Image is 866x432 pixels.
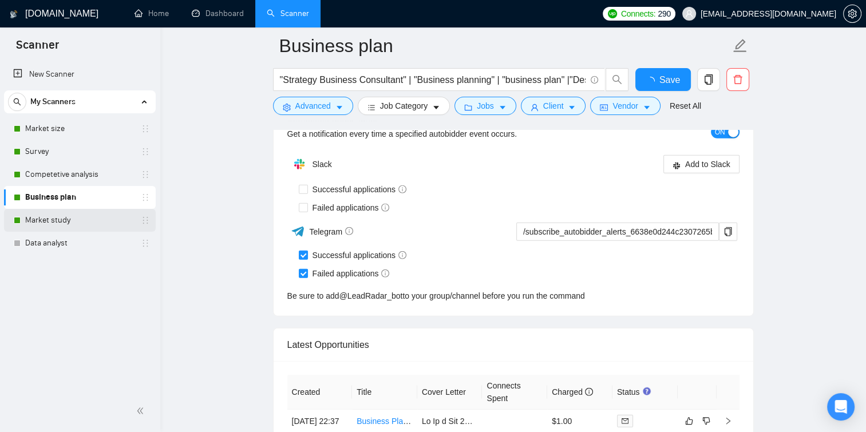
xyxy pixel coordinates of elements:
[30,90,76,113] span: My Scanners
[673,161,681,170] span: slack
[635,68,691,91] button: Save
[685,10,693,18] span: user
[287,128,627,140] div: Get a notification every time a specified autobidder event occurs.
[141,170,150,179] span: holder
[727,74,749,85] span: delete
[608,9,617,18] img: upwork-logo.png
[698,74,719,85] span: copy
[192,9,244,18] a: dashboardDashboard
[697,68,720,91] button: copy
[398,185,406,193] span: info-circle
[642,386,652,397] div: Tooltip anchor
[25,232,134,255] a: Data analyst
[590,97,660,115] button: idcardVendorcaret-down
[141,239,150,248] span: holder
[715,126,725,138] span: ON
[682,414,696,428] button: like
[827,393,855,421] div: Open Intercom Messenger
[658,7,670,20] span: 290
[643,103,651,112] span: caret-down
[25,209,134,232] a: Market study
[702,417,710,426] span: dislike
[663,155,740,173] button: slackAdd to Slack
[308,201,394,214] span: Failed applications
[309,227,353,236] span: Telegram
[843,9,861,18] a: setting
[295,100,331,112] span: Advanced
[339,290,403,302] a: @LeadRadar_bot
[287,328,740,361] div: Latest Opportunities
[291,224,305,239] img: ww3wtPAAAAAElFTkSuQmCC
[843,5,861,23] button: setting
[622,418,628,425] span: mail
[9,98,26,106] span: search
[685,417,693,426] span: like
[521,97,586,115] button: userClientcaret-down
[25,163,134,186] a: Competetive analysis
[308,249,412,261] span: Successful applications
[381,204,389,212] span: info-circle
[699,414,713,428] button: dislike
[345,227,353,235] span: info-circle
[280,73,586,87] input: Search Freelance Jobs...
[141,124,150,133] span: holder
[381,269,389,278] span: info-circle
[600,103,608,112] span: idcard
[380,100,428,112] span: Job Category
[141,147,150,156] span: holder
[482,375,547,410] th: Connects Spent
[135,9,169,18] a: homeHome
[585,388,593,396] span: info-circle
[646,77,659,86] span: loading
[621,7,655,20] span: Connects:
[591,76,598,84] span: info-circle
[141,193,150,202] span: holder
[568,103,576,112] span: caret-down
[308,267,394,280] span: Failed applications
[733,38,748,53] span: edit
[287,290,740,302] div: Be sure to add to your group/channel before you run the command
[432,103,440,112] span: caret-down
[25,186,134,209] a: Business plan
[724,417,732,425] span: right
[454,97,516,115] button: folderJobscaret-down
[352,375,417,410] th: Title
[279,31,730,60] input: Scanner name...
[464,103,472,112] span: folder
[357,417,566,426] a: Business Plan Proposal Writer for Energy and Renewables
[499,103,507,112] span: caret-down
[606,68,628,91] button: search
[288,153,311,176] img: hpQkSZIkSZIkSZIkSZIkSZIkSZIkSZIkSZIkSZIkSZIkSZIkSZIkSZIkSZIkSZIkSZIkSZIkSZIkSZIkSZIkSZIkSZIkSZIkS...
[13,63,147,86] a: New Scanner
[312,160,331,169] span: Slack
[267,9,309,18] a: searchScanner
[685,158,730,171] span: Add to Slack
[8,93,26,111] button: search
[335,103,343,112] span: caret-down
[606,74,628,85] span: search
[7,37,68,61] span: Scanner
[477,100,494,112] span: Jobs
[531,103,539,112] span: user
[4,90,156,255] li: My Scanners
[719,227,737,236] span: copy
[10,5,18,23] img: logo
[283,103,291,112] span: setting
[670,100,701,112] a: Reset All
[543,100,564,112] span: Client
[612,375,678,410] th: Status
[141,216,150,225] span: holder
[287,375,353,410] th: Created
[273,97,353,115] button: settingAdvancedcaret-down
[659,73,680,87] span: Save
[4,63,156,86] li: New Scanner
[25,117,134,140] a: Market size
[552,387,593,397] span: Charged
[398,251,406,259] span: info-circle
[417,375,483,410] th: Cover Letter
[726,68,749,91] button: delete
[358,97,450,115] button: barsJob Categorycaret-down
[308,183,412,196] span: Successful applications
[367,103,375,112] span: bars
[719,223,737,241] button: copy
